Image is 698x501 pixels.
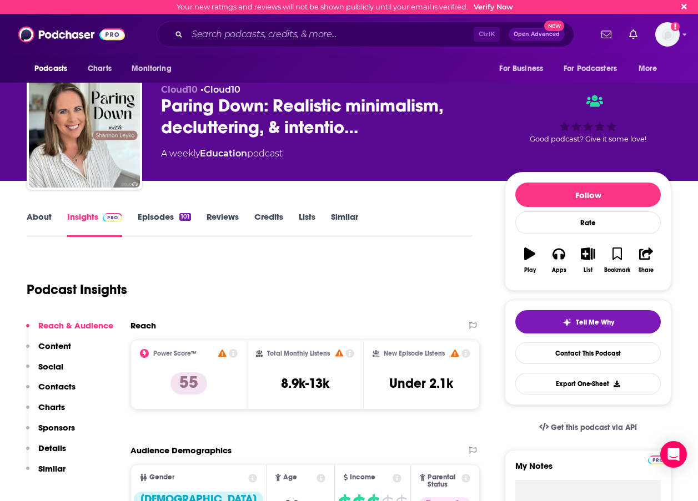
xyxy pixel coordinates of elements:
[161,84,198,95] span: Cloud10
[67,211,122,237] a: InsightsPodchaser Pro
[29,77,140,188] img: Paring Down: Realistic minimalism, decluttering, & intentional living
[474,3,513,11] a: Verify Now
[524,267,536,274] div: Play
[26,320,113,341] button: Reach & Audience
[584,267,592,274] div: List
[27,211,52,237] a: About
[38,320,113,331] p: Reach & Audience
[474,27,500,42] span: Ctrl K
[564,61,617,77] span: For Podcasters
[88,61,112,77] span: Charts
[38,463,66,474] p: Similar
[515,211,661,234] div: Rate
[655,22,680,47] button: Show profile menu
[200,84,240,95] span: •
[604,267,630,274] div: Bookmark
[515,240,544,280] button: Play
[26,402,65,422] button: Charts
[157,22,574,47] div: Search podcasts, credits, & more...
[38,361,63,372] p: Social
[138,211,191,237] a: Episodes101
[26,443,66,463] button: Details
[556,58,633,79] button: open menu
[530,414,646,441] a: Get this podcast via API
[660,441,687,468] div: Open Intercom Messenger
[103,213,122,222] img: Podchaser Pro
[204,84,240,95] a: Cloud10
[124,58,185,79] button: open menu
[26,463,66,484] button: Similar
[639,61,657,77] span: More
[26,361,63,382] button: Social
[563,318,571,327] img: tell me why sparkle
[27,58,82,79] button: open menu
[648,454,667,464] a: Pro website
[132,61,171,77] span: Monitoring
[281,375,329,392] h3: 8.9k-13k
[331,211,358,237] a: Similar
[384,350,445,357] h2: New Episode Listens
[544,240,573,280] button: Apps
[149,474,174,481] span: Gender
[632,240,661,280] button: Share
[389,375,453,392] h3: Under 2.1k
[26,381,76,402] button: Contacts
[602,240,631,280] button: Bookmark
[574,240,602,280] button: List
[544,21,564,31] span: New
[530,135,646,143] span: Good podcast? Give it some love!
[27,281,127,298] h1: Podcast Insights
[551,423,637,432] span: Get this podcast via API
[491,58,557,79] button: open menu
[299,211,315,237] a: Lists
[505,84,671,153] div: Good podcast? Give it some love!
[38,422,75,433] p: Sponsors
[576,318,614,327] span: Tell Me Why
[428,474,459,488] span: Parental Status
[38,341,71,351] p: Content
[38,443,66,453] p: Details
[648,456,667,464] img: Podchaser Pro
[283,474,297,481] span: Age
[631,58,671,79] button: open menu
[153,350,197,357] h2: Power Score™
[207,211,239,237] a: Reviews
[200,148,247,159] a: Education
[161,147,283,160] div: A weekly podcast
[170,372,207,394] p: 55
[179,213,191,221] div: 101
[515,460,661,480] label: My Notes
[38,381,76,392] p: Contacts
[625,25,642,44] a: Show notifications dropdown
[515,342,661,364] a: Contact This Podcast
[350,474,375,481] span: Income
[639,267,654,274] div: Share
[597,25,616,44] a: Show notifications dropdown
[655,22,680,47] img: User Profile
[655,22,680,47] span: Logged in as KatieP
[130,320,156,331] h2: Reach
[177,3,513,11] div: Your new ratings and reviews will not be shown publicly until your email is verified.
[26,422,75,443] button: Sponsors
[38,402,65,412] p: Charts
[499,61,543,77] span: For Business
[267,350,330,357] h2: Total Monthly Listens
[671,22,680,31] svg: Email not verified
[515,373,661,394] button: Export One-Sheet
[34,61,67,77] span: Podcasts
[81,58,118,79] a: Charts
[515,310,661,333] button: tell me why sparkleTell Me Why
[18,24,125,45] img: Podchaser - Follow, Share and Rate Podcasts
[552,267,566,274] div: Apps
[509,28,565,41] button: Open AdvancedNew
[26,341,71,361] button: Content
[187,26,474,43] input: Search podcasts, credits, & more...
[130,445,232,456] h2: Audience Demographics
[254,211,283,237] a: Credits
[515,183,661,207] button: Follow
[514,32,560,37] span: Open Advanced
